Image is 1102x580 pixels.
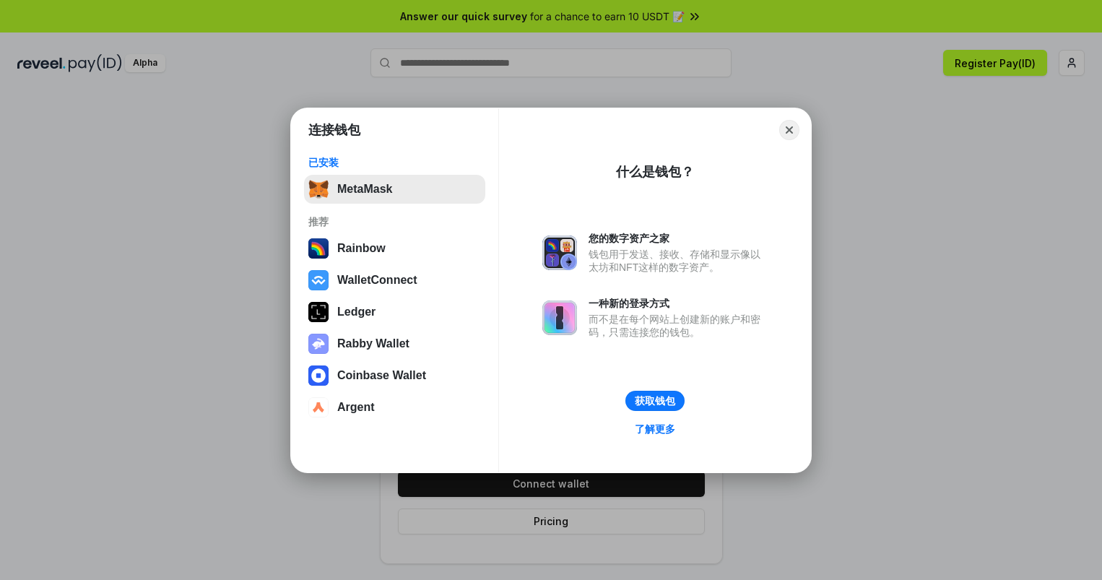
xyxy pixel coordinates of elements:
img: svg+xml,%3Csvg%20xmlns%3D%22http%3A%2F%2Fwww.w3.org%2F2000%2Fsvg%22%20width%3D%2228%22%20height%3... [308,302,329,322]
div: 推荐 [308,215,481,228]
div: 已安装 [308,156,481,169]
div: Rabby Wallet [337,337,409,350]
div: MetaMask [337,183,392,196]
div: Rainbow [337,242,386,255]
div: Ledger [337,306,376,319]
button: Rabby Wallet [304,329,485,358]
img: svg+xml,%3Csvg%20width%3D%2228%22%20height%3D%2228%22%20viewBox%3D%220%200%2028%2028%22%20fill%3D... [308,365,329,386]
img: svg+xml,%3Csvg%20fill%3D%22none%22%20height%3D%2233%22%20viewBox%3D%220%200%2035%2033%22%20width%... [308,179,329,199]
img: svg+xml,%3Csvg%20xmlns%3D%22http%3A%2F%2Fwww.w3.org%2F2000%2Fsvg%22%20fill%3D%22none%22%20viewBox... [542,235,577,270]
a: 了解更多 [626,420,684,438]
img: svg+xml,%3Csvg%20width%3D%22120%22%20height%3D%22120%22%20viewBox%3D%220%200%20120%20120%22%20fil... [308,238,329,259]
button: WalletConnect [304,266,485,295]
button: Coinbase Wallet [304,361,485,390]
button: Argent [304,393,485,422]
div: 钱包用于发送、接收、存储和显示像以太坊和NFT这样的数字资产。 [589,248,768,274]
div: 而不是在每个网站上创建新的账户和密码，只需连接您的钱包。 [589,313,768,339]
div: Coinbase Wallet [337,369,426,382]
div: 获取钱包 [635,394,675,407]
img: svg+xml,%3Csvg%20width%3D%2228%22%20height%3D%2228%22%20viewBox%3D%220%200%2028%2028%22%20fill%3D... [308,270,329,290]
img: svg+xml,%3Csvg%20width%3D%2228%22%20height%3D%2228%22%20viewBox%3D%220%200%2028%2028%22%20fill%3D... [308,397,329,417]
div: 一种新的登录方式 [589,297,768,310]
div: Argent [337,401,375,414]
div: 了解更多 [635,423,675,436]
button: 获取钱包 [625,391,685,411]
button: Close [779,120,799,140]
div: 您的数字资产之家 [589,232,768,245]
img: svg+xml,%3Csvg%20xmlns%3D%22http%3A%2F%2Fwww.w3.org%2F2000%2Fsvg%22%20fill%3D%22none%22%20viewBox... [542,300,577,335]
h1: 连接钱包 [308,121,360,139]
button: Rainbow [304,234,485,263]
div: 什么是钱包？ [616,163,694,181]
button: Ledger [304,298,485,326]
button: MetaMask [304,175,485,204]
img: svg+xml,%3Csvg%20xmlns%3D%22http%3A%2F%2Fwww.w3.org%2F2000%2Fsvg%22%20fill%3D%22none%22%20viewBox... [308,334,329,354]
div: WalletConnect [337,274,417,287]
